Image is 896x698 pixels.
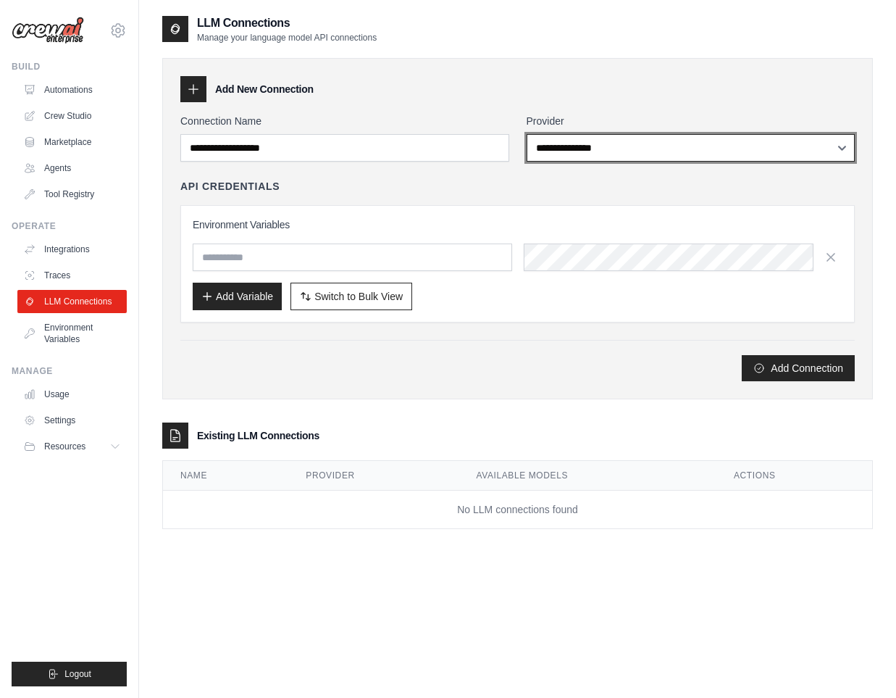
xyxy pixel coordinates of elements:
[12,17,84,44] img: Logo
[290,283,412,310] button: Switch to Bulk View
[288,461,459,491] th: Provider
[12,220,127,232] div: Operate
[17,104,127,128] a: Crew Studio
[12,662,127,686] button: Logout
[716,461,872,491] th: Actions
[193,217,842,232] h3: Environment Variables
[17,264,127,287] a: Traces
[17,316,127,351] a: Environment Variables
[459,461,716,491] th: Available Models
[17,383,127,406] a: Usage
[17,183,127,206] a: Tool Registry
[17,130,127,154] a: Marketplace
[215,82,314,96] h3: Add New Connection
[180,179,280,194] h4: API Credentials
[17,409,127,432] a: Settings
[193,283,282,310] button: Add Variable
[163,491,872,529] td: No LLM connections found
[180,114,509,128] label: Connection Name
[197,14,377,32] h2: LLM Connections
[197,32,377,43] p: Manage your language model API connections
[314,289,403,304] span: Switch to Bulk View
[17,238,127,261] a: Integrations
[742,355,855,381] button: Add Connection
[197,428,319,443] h3: Existing LLM Connections
[163,461,288,491] th: Name
[64,668,91,680] span: Logout
[17,290,127,313] a: LLM Connections
[527,114,855,128] label: Provider
[17,78,127,101] a: Automations
[17,157,127,180] a: Agents
[17,435,127,458] button: Resources
[12,365,127,377] div: Manage
[12,61,127,72] div: Build
[44,441,85,452] span: Resources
